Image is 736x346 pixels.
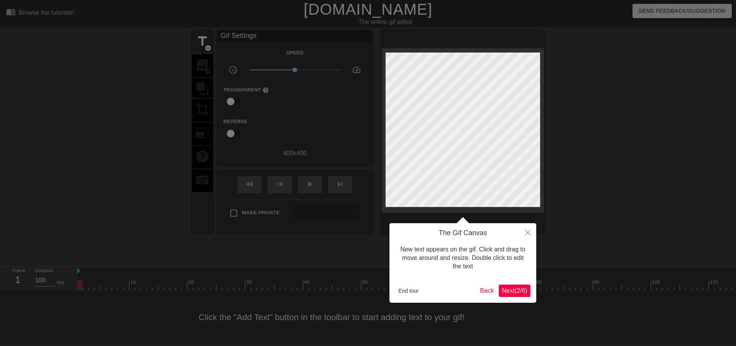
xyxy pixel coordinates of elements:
[519,223,536,241] button: Close
[395,237,530,279] div: New text appears on the gif. Click and drag to move around and resize. Double click to edit the text
[502,287,527,294] span: Next ( 2 / 6 )
[395,285,422,297] button: End tour
[499,285,530,297] button: Next
[477,285,497,297] button: Back
[395,229,530,237] h4: The Gif Canvas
